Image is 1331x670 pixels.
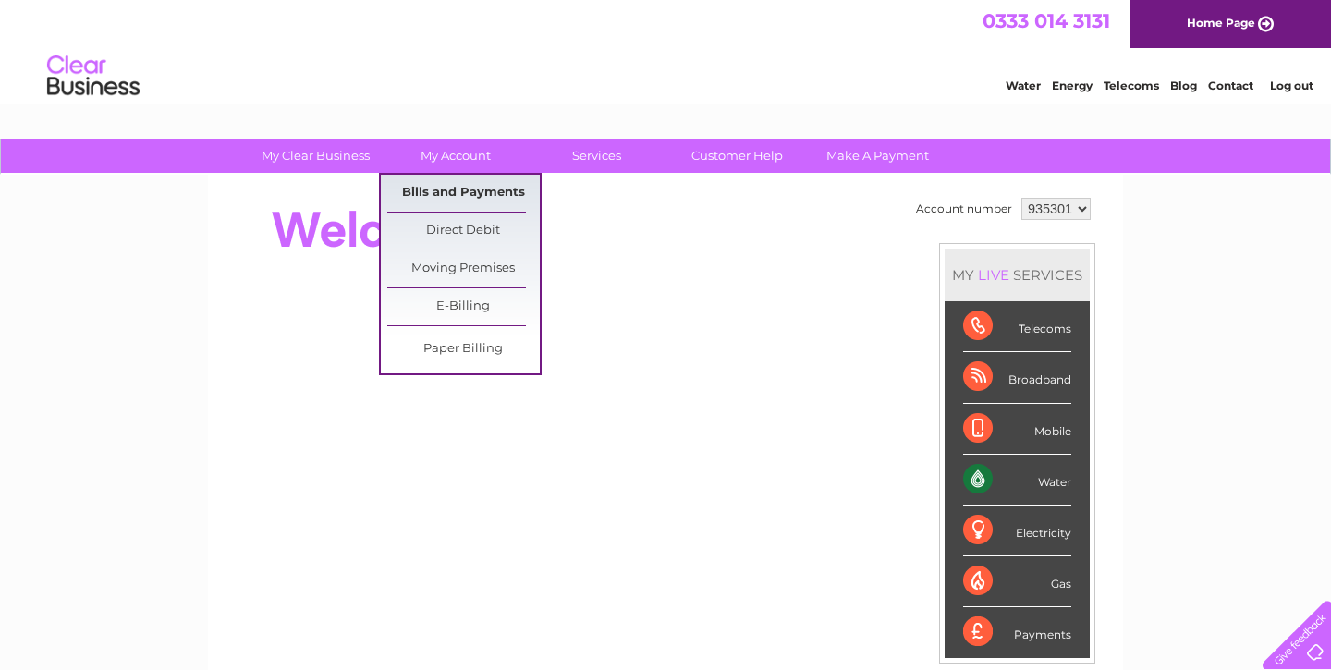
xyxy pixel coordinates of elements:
div: Water [963,455,1071,506]
div: Electricity [963,506,1071,556]
img: logo.png [46,48,140,104]
a: Bills and Payments [387,175,540,212]
a: My Account [380,139,532,173]
div: Broadband [963,352,1071,403]
div: Clear Business is a trading name of Verastar Limited (registered in [GEOGRAPHIC_DATA] No. 3667643... [230,10,1104,90]
a: Moving Premises [387,250,540,287]
div: MY SERVICES [945,249,1090,301]
div: Telecoms [963,301,1071,352]
a: Telecoms [1104,79,1159,92]
div: Payments [963,607,1071,657]
a: Contact [1208,79,1253,92]
div: Mobile [963,404,1071,455]
div: Gas [963,556,1071,607]
a: My Clear Business [239,139,392,173]
td: Account number [911,193,1017,225]
a: Direct Debit [387,213,540,250]
a: Paper Billing [387,331,540,368]
a: Blog [1170,79,1197,92]
a: E-Billing [387,288,540,325]
a: Energy [1052,79,1093,92]
a: Log out [1270,79,1313,92]
div: LIVE [974,266,1013,284]
a: Services [520,139,673,173]
a: Water [1006,79,1041,92]
a: Customer Help [661,139,813,173]
a: Make A Payment [801,139,954,173]
a: 0333 014 3131 [983,9,1110,32]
